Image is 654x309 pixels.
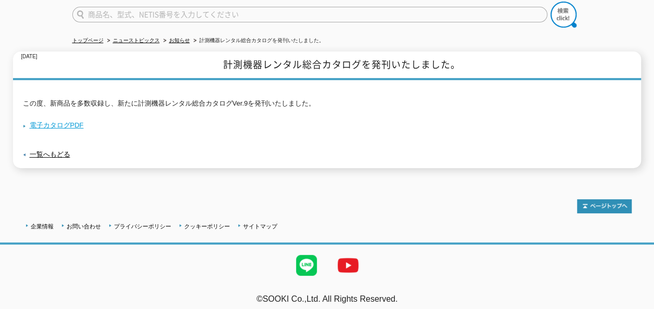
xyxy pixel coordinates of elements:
p: この度、新商品を多数収録し、新たに計測機器レンタル総合カタログVer.9を発刊いたしました。 [23,98,632,109]
a: サイトマップ [243,223,277,229]
img: btn_search.png [550,2,576,28]
a: 電子カタログPDF [23,121,84,129]
a: ニューストピックス [113,37,160,43]
a: プライバシーポリシー [114,223,171,229]
a: お問い合わせ [67,223,101,229]
img: トップページへ [577,199,632,213]
li: 計測機器レンタル総合カタログを発刊いたしました。 [191,35,324,46]
img: YouTube [327,244,369,286]
a: 企業情報 [31,223,54,229]
a: トップページ [72,37,104,43]
img: LINE [286,244,327,286]
input: 商品名、型式、NETIS番号を入力してください [72,7,547,22]
a: お知らせ [169,37,190,43]
a: クッキーポリシー [184,223,230,229]
h1: 計測機器レンタル総合カタログを発刊いたしました。 [13,51,641,80]
a: 一覧へもどる [30,150,70,158]
p: [DATE] [21,51,37,62]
